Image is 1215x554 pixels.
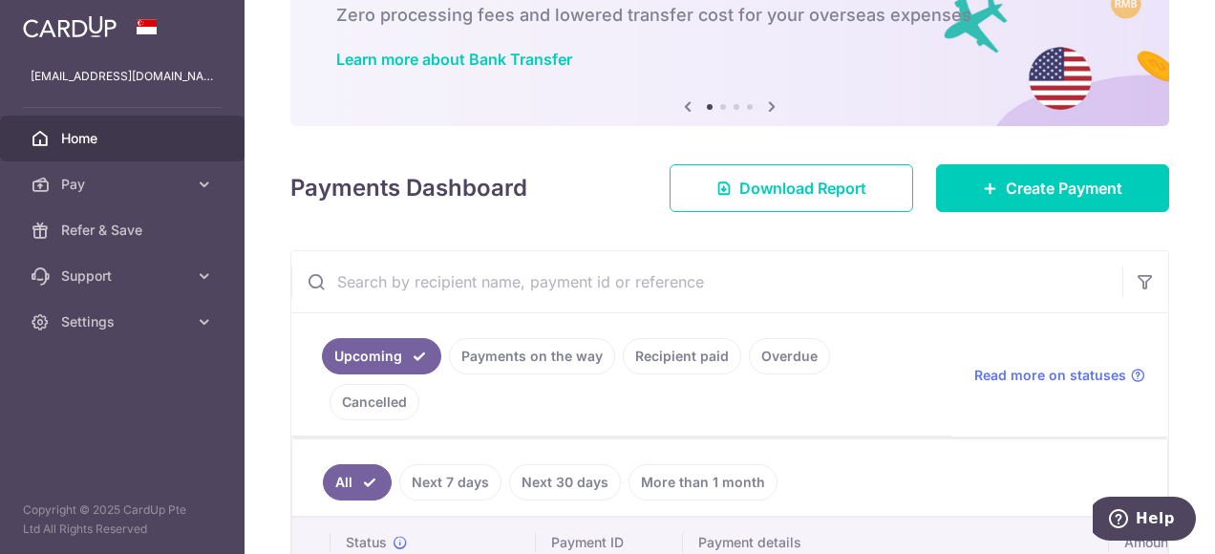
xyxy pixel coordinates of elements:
[346,533,387,552] span: Status
[61,312,187,331] span: Settings
[509,464,621,501] a: Next 30 days
[336,50,572,69] a: Learn more about Bank Transfer
[322,338,441,374] a: Upcoming
[1006,177,1122,200] span: Create Payment
[449,338,615,374] a: Payments on the way
[31,67,214,86] p: [EMAIL_ADDRESS][DOMAIN_NAME]
[336,4,1123,27] h6: Zero processing fees and lowered transfer cost for your overseas expenses
[399,464,501,501] a: Next 7 days
[739,177,866,200] span: Download Report
[61,129,187,148] span: Home
[61,221,187,240] span: Refer & Save
[623,338,741,374] a: Recipient paid
[749,338,830,374] a: Overdue
[290,171,527,205] h4: Payments Dashboard
[670,164,913,212] a: Download Report
[1093,497,1196,544] iframe: Opens a widget where you can find more information
[974,366,1126,385] span: Read more on statuses
[629,464,778,501] a: More than 1 month
[936,164,1169,212] a: Create Payment
[61,175,187,194] span: Pay
[291,251,1122,312] input: Search by recipient name, payment id or reference
[974,366,1145,385] a: Read more on statuses
[323,464,392,501] a: All
[330,384,419,420] a: Cancelled
[23,15,117,38] img: CardUp
[61,266,187,286] span: Support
